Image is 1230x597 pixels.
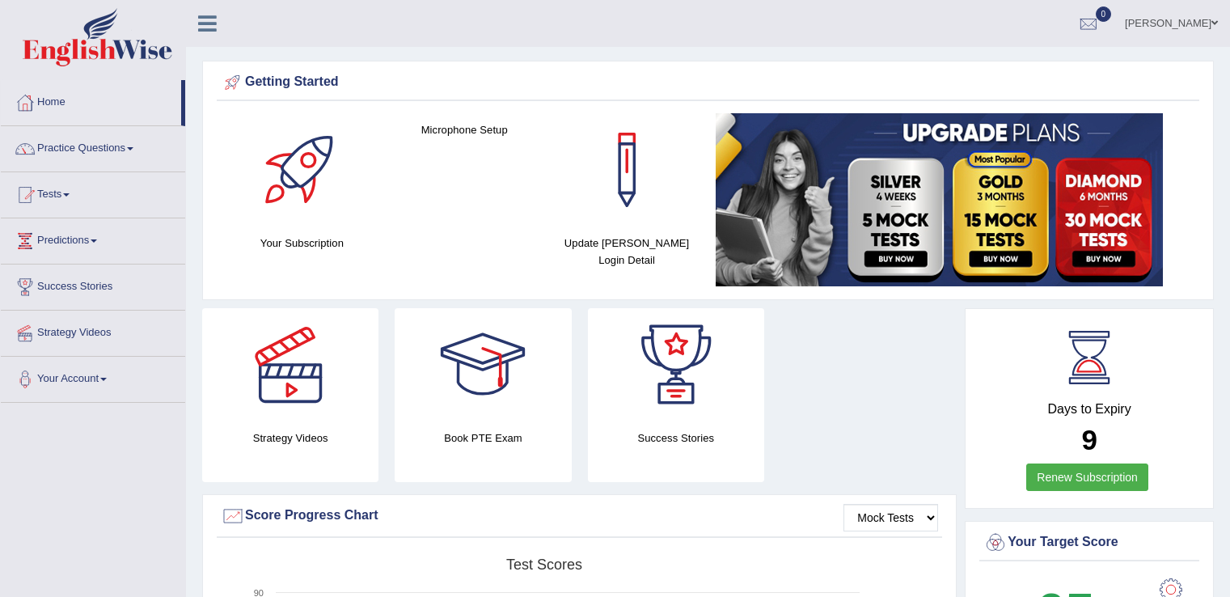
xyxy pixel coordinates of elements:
[202,430,378,447] h4: Strategy Videos
[1,172,185,213] a: Tests
[1,126,185,167] a: Practice Questions
[1026,464,1148,491] a: Renew Subscription
[588,430,764,447] h4: Success Stories
[1,265,185,305] a: Success Stories
[1,357,185,397] a: Your Account
[1096,6,1112,22] span: 0
[229,235,375,252] h4: Your Subscription
[391,121,538,138] h4: Microphone Setup
[1,80,181,121] a: Home
[221,504,938,528] div: Score Progress Chart
[983,531,1195,555] div: Your Target Score
[716,113,1163,286] img: small5.jpg
[395,430,571,447] h4: Book PTE Exam
[1,218,185,259] a: Predictions
[1081,424,1097,455] b: 9
[506,557,582,573] tspan: Test scores
[983,402,1195,417] h4: Days to Expiry
[1,311,185,351] a: Strategy Videos
[221,70,1195,95] div: Getting Started
[554,235,700,269] h4: Update [PERSON_NAME] Login Detail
